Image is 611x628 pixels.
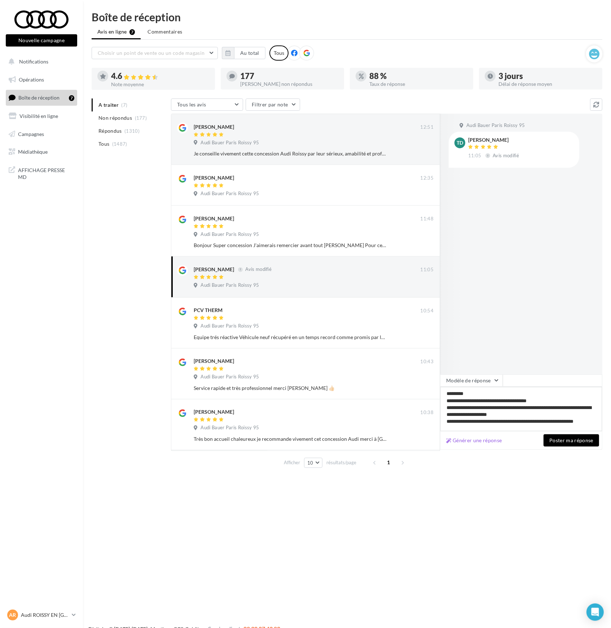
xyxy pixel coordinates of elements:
[194,150,387,157] div: Je conseille vivement cette concession Audi Roissy par leur sérieux, amabilité et professionnalis...
[466,122,525,129] span: Audi Bauer Paris Roissy 95
[369,72,467,80] div: 88 %
[246,98,300,111] button: Filtrer par note
[468,137,520,142] div: [PERSON_NAME]
[201,323,259,329] span: Audi Bauer Paris Roissy 95
[111,82,209,87] div: Note moyenne
[420,216,434,222] span: 11:48
[194,435,387,443] div: Très bon accueil chaleureux je recommande vivement cet concession Audi merci à [GEOGRAPHIC_DATA] ...
[234,47,265,59] button: Au total
[194,123,234,131] div: [PERSON_NAME]
[148,28,182,35] span: Commentaires
[194,215,234,222] div: [PERSON_NAME]
[98,114,132,122] span: Non répondus
[440,374,503,387] button: Modèle de réponse
[19,58,48,65] span: Notifications
[18,131,44,137] span: Campagnes
[112,141,127,147] span: (1487)
[240,82,338,87] div: [PERSON_NAME] non répondus
[468,153,482,159] span: 11:05
[201,231,259,238] span: Audi Bauer Paris Roissy 95
[6,34,77,47] button: Nouvelle campagne
[420,359,434,365] span: 10:43
[21,611,69,619] p: Audi ROISSY EN [GEOGRAPHIC_DATA]
[420,308,434,314] span: 10:54
[544,434,599,447] button: Poster ma réponse
[6,608,77,622] a: AR Audi ROISSY EN [GEOGRAPHIC_DATA]
[326,459,356,466] span: résultats/page
[18,95,60,101] span: Boîte de réception
[457,139,463,146] span: TD
[194,334,387,341] div: Equipe trés réactive Véhicule neuf récupéré en un temps record comme promis par le vendeur "Monsi...
[9,611,16,619] span: AR
[194,266,234,273] div: [PERSON_NAME]
[222,47,265,59] button: Au total
[420,267,434,273] span: 11:05
[194,385,387,392] div: Service rapide et très professionnel merci [PERSON_NAME] 👍🏻
[201,140,259,146] span: Audi Bauer Paris Roissy 95
[383,457,395,468] span: 1
[443,436,505,445] button: Générer une réponse
[201,374,259,380] span: Audi Bauer Paris Roissy 95
[4,54,76,69] button: Notifications
[111,72,209,80] div: 4.6
[284,459,300,466] span: Afficher
[420,175,434,181] span: 12:35
[19,113,58,119] span: Visibilité en ligne
[18,149,48,155] span: Médiathèque
[307,460,313,466] span: 10
[201,190,259,197] span: Audi Bauer Paris Roissy 95
[420,409,434,416] span: 10:38
[4,90,79,105] a: Boîte de réception7
[135,115,147,121] span: (177)
[493,153,519,158] span: Avis modifié
[19,76,44,83] span: Opérations
[18,165,74,181] span: AFFICHAGE PRESSE MD
[92,47,218,59] button: Choisir un point de vente ou un code magasin
[269,45,289,61] div: Tous
[98,50,205,56] span: Choisir un point de vente ou un code magasin
[369,82,467,87] div: Taux de réponse
[171,98,243,111] button: Tous les avis
[194,242,387,249] div: Bonjour Super concession J'aimerais remercier avant tout [PERSON_NAME] Pour cest conseil et profe...
[201,282,259,289] span: Audi Bauer Paris Roissy 95
[194,408,234,416] div: [PERSON_NAME]
[498,82,597,87] div: Délai de réponse moyen
[304,458,322,468] button: 10
[245,267,272,272] span: Avis modifié
[4,144,79,159] a: Médiathèque
[69,95,74,101] div: 7
[420,124,434,131] span: 12:51
[586,603,604,621] div: Open Intercom Messenger
[498,72,597,80] div: 3 jours
[92,12,602,22] div: Boîte de réception
[4,162,79,184] a: AFFICHAGE PRESSE MD
[177,101,206,107] span: Tous les avis
[4,127,79,142] a: Campagnes
[98,127,122,135] span: Répondus
[194,357,234,365] div: [PERSON_NAME]
[201,425,259,431] span: Audi Bauer Paris Roissy 95
[98,140,109,148] span: Tous
[4,109,79,124] a: Visibilité en ligne
[124,128,140,134] span: (1310)
[194,174,234,181] div: [PERSON_NAME]
[240,72,338,80] div: 177
[4,72,79,87] a: Opérations
[194,307,223,314] div: PCV THERM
